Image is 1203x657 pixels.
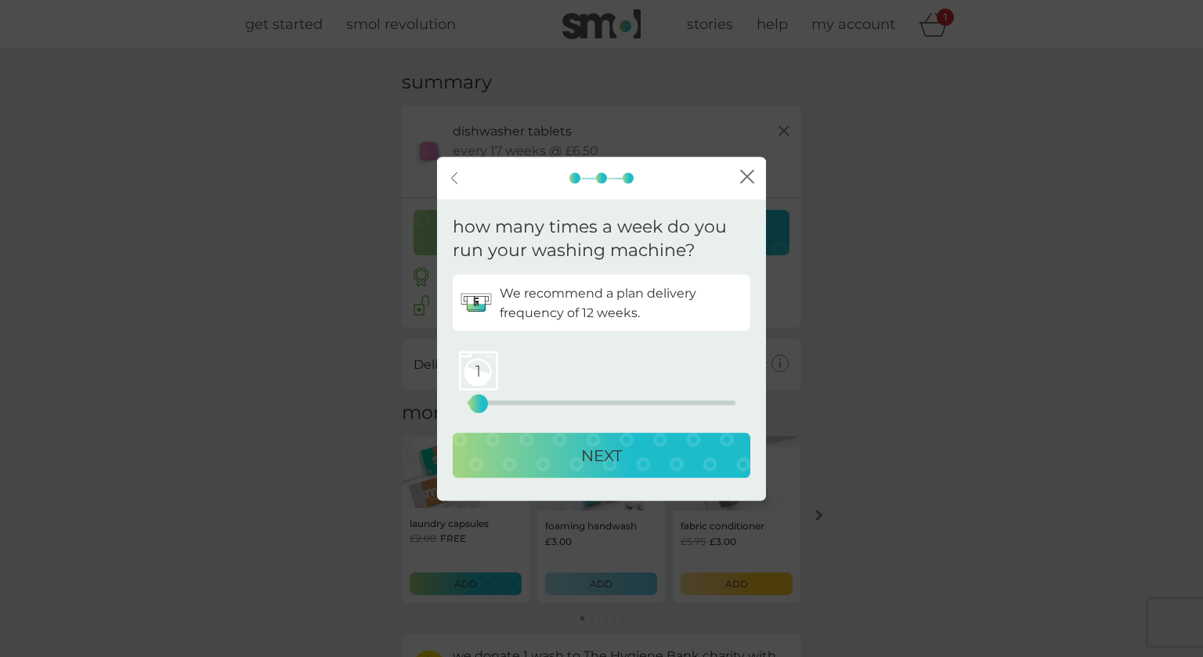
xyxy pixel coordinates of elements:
p: NEXT [581,443,622,468]
button: close [740,170,754,186]
p: We recommend a plan delivery frequency of 12 weeks. [500,283,742,323]
span: 1 [459,352,498,391]
button: NEXT [453,433,750,478]
p: how many times a week do you run your washing machine? [453,215,750,263]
